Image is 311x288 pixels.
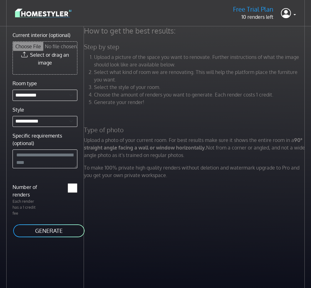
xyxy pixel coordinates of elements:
[80,136,310,159] p: Upload a photo of your current room. For best results make sure it shows the entire room in a Not...
[9,198,45,217] p: Each render has a 1 credit fee
[13,224,85,238] button: GENERATE
[94,98,306,106] li: Generate your render!
[13,132,77,147] label: Specific requirements (optional)
[233,5,273,13] h5: Free Trial Plan
[9,183,45,198] label: Number of renders
[80,26,310,35] h4: How to get the best results:
[80,43,310,51] h5: Step by step
[13,80,37,87] label: Room type
[80,126,310,134] h5: Type of photo
[94,83,306,91] li: Select the style of your room.
[13,31,70,39] label: Current interior (optional)
[94,68,306,83] li: Select what kind of room we are renovating. This will help the platform place the furniture you w...
[233,13,273,21] p: 10 renders left
[15,8,71,18] img: logo-3de290ba35641baa71223ecac5eacb59cb85b4c7fdf211dc9aaecaaee71ea2f8.svg
[13,106,24,113] label: Style
[94,91,306,98] li: Choose the amount of renders you want to generate. Each render costs 1 credit.
[94,53,306,68] li: Upload a picture of the space you want to renovate. Further instructions of what the image should...
[80,164,310,179] p: To make 100% private high quality renders without deletion and watermark upgrade to Pro and you g...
